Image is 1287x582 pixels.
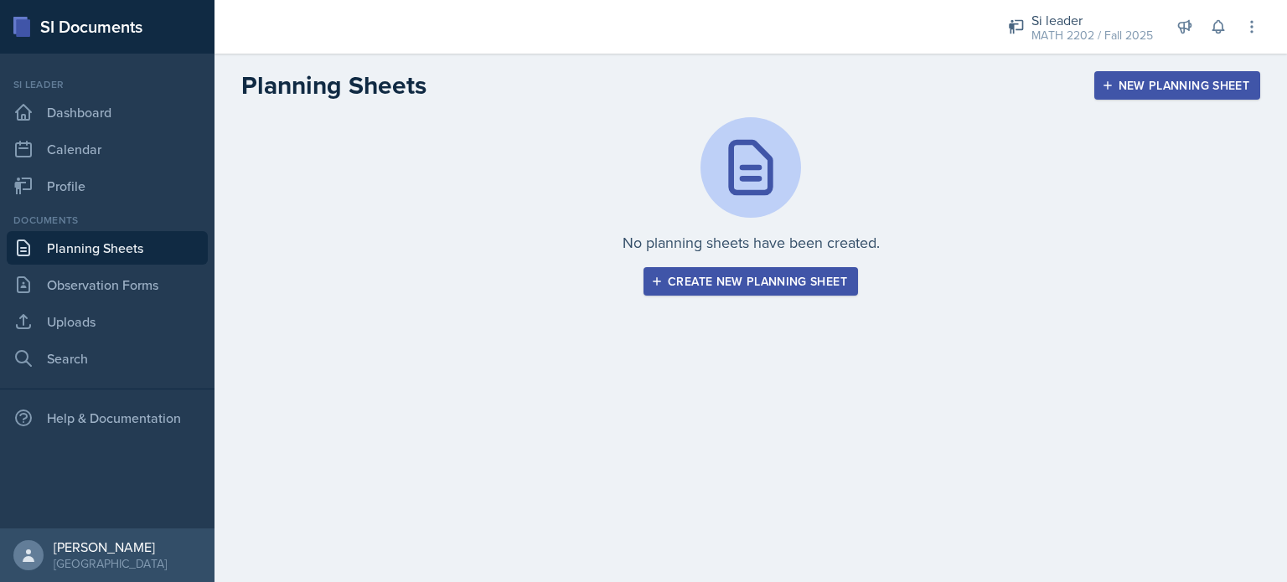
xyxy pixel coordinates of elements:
div: New Planning Sheet [1105,79,1249,92]
div: MATH 2202 / Fall 2025 [1031,27,1153,44]
button: New Planning Sheet [1094,71,1260,100]
a: Search [7,342,208,375]
div: [GEOGRAPHIC_DATA] [54,555,167,572]
button: Create new planning sheet [643,267,858,296]
div: Documents [7,213,208,228]
h2: Planning Sheets [241,70,426,100]
div: [PERSON_NAME] [54,538,167,555]
a: Profile [7,169,208,203]
div: Help & Documentation [7,401,208,435]
div: Create new planning sheet [654,275,847,288]
div: Si leader [1031,10,1153,30]
a: Dashboard [7,95,208,129]
a: Uploads [7,305,208,338]
div: Si leader [7,77,208,92]
a: Observation Forms [7,268,208,301]
p: No planning sheets have been created. [623,231,880,254]
a: Calendar [7,132,208,166]
a: Planning Sheets [7,231,208,265]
